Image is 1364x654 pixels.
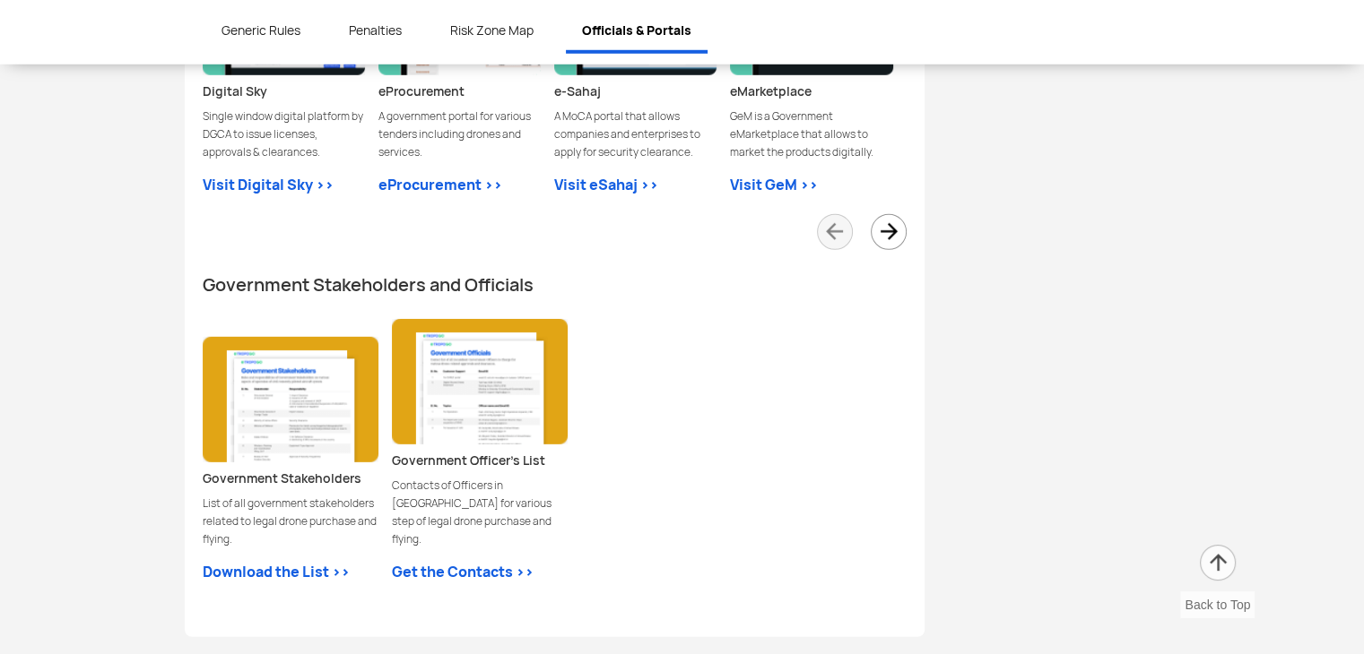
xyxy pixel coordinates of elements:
[333,11,418,50] a: Penalties
[203,562,378,583] a: Government Stakeholders.pdf
[392,319,568,444] img: im_offical.png
[392,562,568,583] a: Government Officer List.pdf
[1198,543,1238,582] img: ic_arrow-up.png
[203,495,378,548] p: List of all government stakeholders related to legal drone purchase and flying.
[566,11,708,54] a: Officials & Portals
[554,82,717,100] p: e-Sahaj
[730,175,818,196] a: Visit GeM >>
[554,175,658,196] a: Visit eSahaj >>
[392,562,568,583] app-download-pdf: Get the Contacts >>
[203,108,365,161] p: Single window digital platform by DGCA to issue licenses, approvals & clearances.
[392,563,534,581] span: Get the Contacts >>
[730,108,892,161] p: GeM is a Government eMarketplace that allows to market the products digitally.
[730,82,892,100] p: eMarketplace
[392,477,568,548] p: Contacts of Officers in [GEOGRAPHIC_DATA] for various step of legal drone purchase and flying.
[392,452,568,469] p: Government Officer’s List
[378,82,541,100] p: eProcurement
[203,469,378,487] p: Government Stakeholders
[203,272,907,297] p: Government Stakeholders and Officials
[378,175,502,196] a: eProcurement >>
[378,108,541,161] p: A government portal for various tenders including drones and services.
[203,562,378,583] app-download-pdf: Download the List >>
[205,11,317,50] a: Generic Rules
[1180,591,1255,618] div: Back to Top
[203,175,334,196] a: Visit Digital Sky >>
[203,563,350,581] span: Download the List >>
[554,108,717,161] p: A MoCA portal that allows companies and enterprises to apply for security clearance.
[203,337,378,462] img: Im_stake.png
[203,82,365,100] p: Digital Sky
[434,11,550,50] a: Risk Zone Map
